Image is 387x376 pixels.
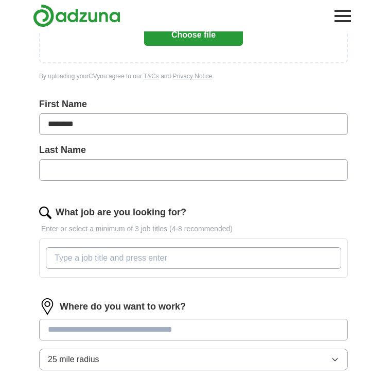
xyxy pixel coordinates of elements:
label: Last Name [39,143,348,157]
p: Enter or select a minimum of 3 job titles (4-8 recommended) [39,224,348,234]
label: First Name [39,97,348,111]
button: 25 mile radius [39,349,348,370]
img: Adzuna logo [33,4,120,27]
a: Privacy Notice [173,73,213,80]
a: T&Cs [144,73,159,80]
label: What job are you looking for? [56,206,186,219]
button: Toggle main navigation menu [331,5,354,27]
button: Choose file [144,24,243,46]
img: search.png [39,207,51,219]
img: location.png [39,298,56,315]
span: 25 mile radius [48,353,99,366]
div: By uploading your CV you agree to our and . [39,72,348,81]
input: Type a job title and press enter [46,247,341,269]
label: Where do you want to work? [60,300,186,314]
